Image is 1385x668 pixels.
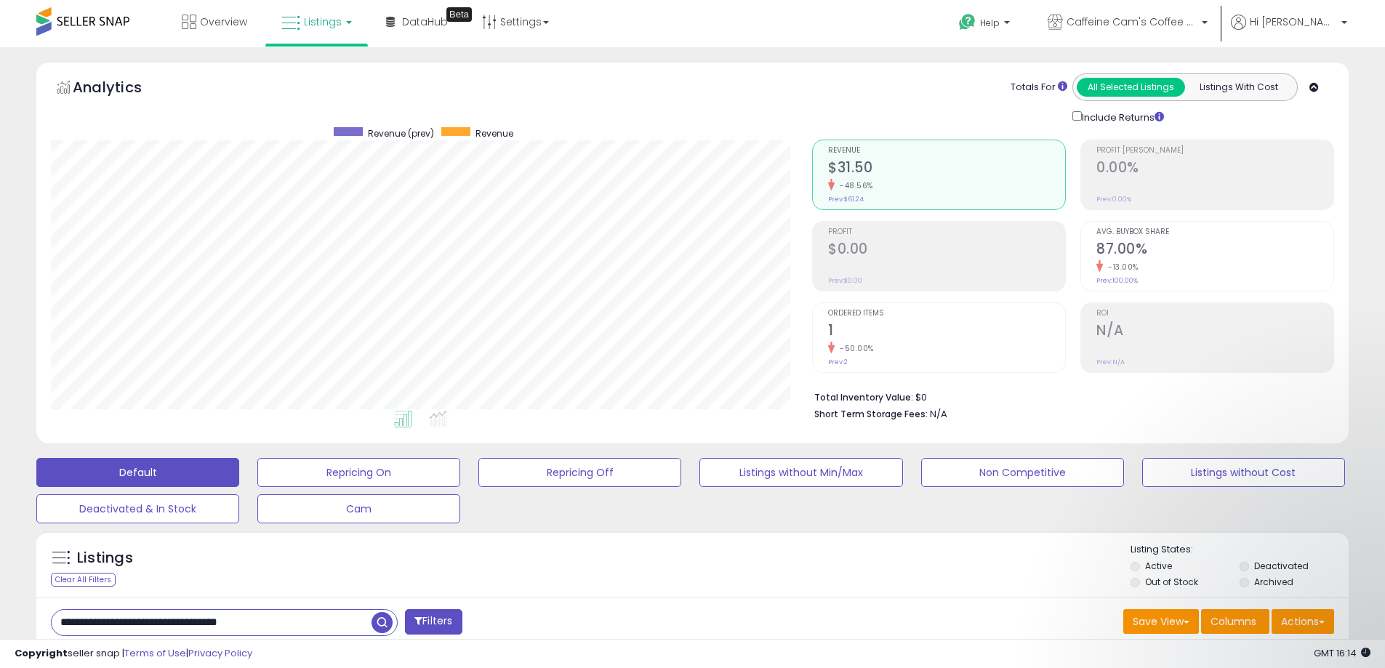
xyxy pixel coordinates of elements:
span: Help [980,17,1000,29]
span: Caffeine Cam's Coffee & Candy Company Inc. [1067,15,1197,29]
b: Total Inventory Value: [814,391,913,403]
span: DataHub [402,15,448,29]
button: Cam [257,494,460,523]
span: Revenue [828,147,1065,155]
span: Avg. Buybox Share [1096,228,1333,236]
button: Repricing Off [478,458,681,487]
span: N/A [930,407,947,421]
span: ROI [1096,310,1333,318]
a: Privacy Policy [188,646,252,660]
span: Revenue [475,127,513,140]
small: Prev: $61.24 [828,195,864,204]
b: Short Term Storage Fees: [814,408,928,420]
span: Profit [828,228,1065,236]
span: Overview [200,15,247,29]
div: Totals For [1011,81,1067,94]
button: Repricing On [257,458,460,487]
small: -50.00% [835,343,874,354]
h2: $0.00 [828,241,1065,260]
a: Hi [PERSON_NAME] [1231,15,1347,47]
small: Prev: 0.00% [1096,195,1131,204]
button: Filters [405,609,462,635]
i: Get Help [958,13,976,31]
h2: 1 [828,322,1065,342]
small: Prev: $0.00 [828,276,862,285]
p: Listing States: [1131,543,1349,557]
button: Deactivated & In Stock [36,494,239,523]
small: -13.00% [1103,262,1139,273]
span: Hi [PERSON_NAME] [1250,15,1337,29]
div: Include Returns [1061,108,1181,125]
span: Listings [304,15,342,29]
small: Prev: 2 [828,358,848,366]
a: Terms of Use [124,646,186,660]
button: Listings without Cost [1142,458,1345,487]
h5: Listings [77,548,133,568]
small: -48.56% [835,180,873,191]
h2: 0.00% [1096,159,1333,179]
div: seller snap | | [15,647,252,661]
div: Clear All Filters [51,573,116,587]
span: Revenue (prev) [368,127,434,140]
span: Ordered Items [828,310,1065,318]
h5: Analytics [73,77,170,101]
a: Help [947,2,1024,47]
small: Prev: 100.00% [1096,276,1138,285]
button: Listings With Cost [1184,78,1293,97]
strong: Copyright [15,646,68,660]
h2: N/A [1096,322,1333,342]
small: Prev: N/A [1096,358,1125,366]
li: $0 [814,387,1323,405]
h2: 87.00% [1096,241,1333,260]
button: Non Competitive [921,458,1124,487]
button: Listings without Min/Max [699,458,902,487]
span: Profit [PERSON_NAME] [1096,147,1333,155]
div: Tooltip anchor [446,7,472,22]
h2: $31.50 [828,159,1065,179]
button: Default [36,458,239,487]
button: All Selected Listings [1077,78,1185,97]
